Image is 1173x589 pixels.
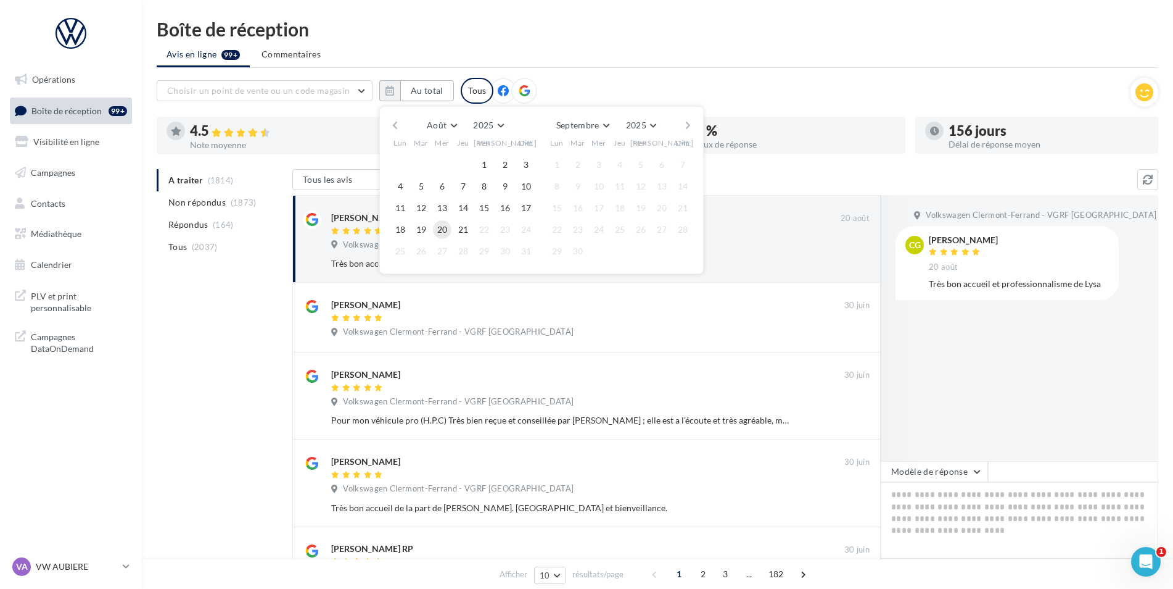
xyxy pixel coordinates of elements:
button: 17 [590,199,608,217]
button: 18 [391,220,410,239]
span: Dim [675,138,690,148]
button: 8 [548,177,566,196]
button: 15 [475,199,493,217]
span: 2025 [473,120,493,130]
span: 1 [669,564,689,584]
span: (164) [213,220,234,230]
a: Campagnes DataOnDemand [7,324,134,360]
span: ... [739,564,759,584]
button: 19 [412,220,430,239]
span: Campagnes DataOnDemand [31,328,127,355]
span: 20 août [841,213,870,224]
span: Médiathèque [31,228,81,239]
div: Note moyenne [190,141,390,149]
span: CG [909,239,921,251]
span: Opérations [32,74,75,85]
span: Commentaires [261,48,321,61]
span: Choisir un point de vente ou un code magasin [167,85,350,96]
button: 30 [569,242,587,261]
div: 8 % [696,124,895,138]
div: [PERSON_NAME] [331,299,400,311]
div: Taux de réponse [696,140,895,149]
button: 10 [534,567,566,584]
button: Choisir un point de vente ou un code magasin [157,80,372,101]
button: 21 [673,199,692,217]
button: 10 [590,177,608,196]
button: Septembre [551,117,614,134]
div: Très bon accueil et professionnalisme de Lysa [929,278,1109,290]
span: Volkswagen Clermont-Ferrand - VGRF [GEOGRAPHIC_DATA] [343,396,574,407]
span: Volkswagen Clermont-Ferrand - VGRF [GEOGRAPHIC_DATA] [343,327,574,338]
span: 2 [693,564,713,584]
button: Au total [379,80,454,101]
button: 12 [412,199,430,217]
a: Campagnes [7,160,134,186]
button: 20 [433,220,451,239]
button: 3 [517,156,535,174]
div: Boîte de réception [157,20,1158,38]
button: 30 [496,242,514,261]
button: 10 [517,177,535,196]
span: Lun [393,138,407,148]
span: résultats/page [572,569,624,580]
span: 30 juin [844,370,870,381]
div: [PERSON_NAME] [331,369,400,381]
span: 182 [763,564,789,584]
span: Afficher [500,569,527,580]
button: 13 [433,199,451,217]
span: Tous [168,241,187,253]
span: Volkswagen Clermont-Ferrand - VGRF [GEOGRAPHIC_DATA] [926,210,1156,221]
button: 11 [611,177,629,196]
button: 5 [632,156,650,174]
button: 29 [548,242,566,261]
button: 9 [496,177,514,196]
button: 2025 [468,117,508,134]
button: Modèle de réponse [881,461,988,482]
button: 3 [590,156,608,174]
button: 8 [475,177,493,196]
span: 2025 [626,120,646,130]
a: Opérations [7,67,134,93]
p: VW AUBIERE [36,561,118,573]
span: Dim [519,138,533,148]
a: Calendrier [7,252,134,278]
button: 20 [652,199,671,217]
span: Campagnes [31,167,75,178]
button: 4 [391,177,410,196]
button: 2 [569,156,587,174]
button: 12 [632,177,650,196]
div: [PERSON_NAME] RP [331,543,413,555]
div: [PERSON_NAME] [331,212,400,224]
span: Mer [591,138,606,148]
span: Volkswagen Clermont-Ferrand - VGRF [GEOGRAPHIC_DATA] [343,483,574,495]
div: Délai de réponse moyen [949,140,1148,149]
div: [PERSON_NAME] [929,236,998,244]
span: Volkswagen Clermont-Ferrand - VGRF [GEOGRAPHIC_DATA] [343,240,574,251]
iframe: Intercom live chat [1131,547,1161,577]
button: 27 [652,220,671,239]
button: 28 [673,220,692,239]
span: Août [427,120,447,130]
span: VA [16,561,28,573]
div: [PERSON_NAME] [331,456,400,468]
button: Août [422,117,461,134]
span: [PERSON_NAME] [630,138,694,148]
button: 7 [454,177,472,196]
button: 25 [391,242,410,261]
button: 31 [517,242,535,261]
button: 17 [517,199,535,217]
span: 20 août [929,262,958,273]
button: 19 [632,199,650,217]
div: Tous [461,78,493,104]
span: Jeu [457,138,469,148]
button: 26 [632,220,650,239]
button: 1 [548,156,566,174]
span: 30 juin [844,545,870,556]
button: 21 [454,220,472,239]
span: (1873) [231,198,257,207]
button: 22 [548,220,566,239]
button: 24 [590,220,608,239]
span: Boîte de réception [31,105,102,115]
button: 2 [496,156,514,174]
